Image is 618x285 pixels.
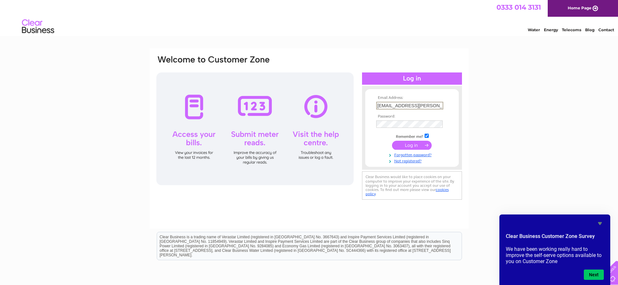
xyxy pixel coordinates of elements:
[585,27,594,32] a: Blog
[362,171,462,199] div: Clear Business would like to place cookies on your computer to improve your experience of the sit...
[506,233,604,243] h2: Clear Business Customer Zone Survey
[22,17,54,36] img: logo.png
[376,151,449,157] a: Forgotten password?
[376,157,449,164] a: Not registered?
[157,4,462,31] div: Clear Business is a trading name of Verastar Limited (registered in [GEOGRAPHIC_DATA] No. 3667643...
[544,27,558,32] a: Energy
[596,220,604,227] button: Hide survey
[562,27,581,32] a: Telecoms
[375,96,449,100] th: Email Address:
[506,246,604,264] p: We have been working really hard to improve the self-serve options available to you on Customer Zone
[598,27,614,32] a: Contact
[375,114,449,119] th: Password:
[366,187,449,196] a: cookies policy
[375,133,449,139] td: Remember me?
[584,270,604,280] button: Next question
[496,3,541,11] a: 0333 014 3131
[528,27,540,32] a: Water
[392,141,432,150] input: Submit
[506,220,604,280] div: Clear Business Customer Zone Survey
